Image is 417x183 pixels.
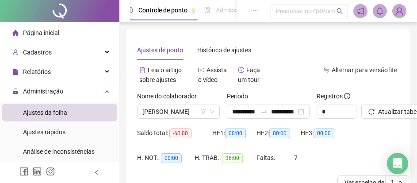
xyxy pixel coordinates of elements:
span: Ajustes rápidos [23,128,65,136]
span: Histórico de ajustes [197,47,251,54]
div: HE 3: [301,128,345,138]
span: Registros [317,91,350,101]
span: Controle de ponto [138,7,187,14]
span: Cadastros [23,49,52,56]
span: down [210,109,215,114]
span: to [260,108,268,115]
span: info-circle [344,93,350,99]
span: bell [376,7,384,15]
span: instagram [46,167,55,176]
span: Ajustes da folha [23,109,67,116]
span: ellipsis [252,7,258,13]
span: facebook [19,167,28,176]
span: home [12,30,19,36]
span: Administração [23,88,63,95]
span: linkedin [33,167,42,176]
span: file-text [139,67,145,73]
div: HE 2: [256,128,301,138]
span: swap-right [260,108,268,115]
span: filter [201,109,206,114]
div: Open Intercom Messenger [387,153,408,174]
div: H. NOT.: [137,153,195,163]
span: user-add [12,49,19,55]
div: Saldo total: [137,128,212,138]
span: search [337,8,343,15]
span: left [94,169,100,175]
div: HE 1: [212,128,256,138]
span: clock-circle [127,7,133,13]
div: H. TRAB.: [195,153,256,163]
span: -60:00 [169,128,191,138]
span: Faltas: [256,154,276,161]
img: 70416 [393,4,406,18]
span: Relatórios [23,68,51,75]
span: 00:00 [269,128,290,138]
span: 00:00 [225,128,246,138]
span: Página inicial [23,29,59,36]
span: lock [12,88,19,94]
span: reload [368,109,375,115]
span: Análise de inconsistências [23,148,95,155]
span: 36:00 [222,153,243,163]
span: FRANCISCO ANTONIO DA SILVA FILHO [142,105,214,118]
span: Assista o vídeo [198,66,227,83]
span: file [12,69,19,75]
span: Alternar para versão lite [332,66,397,74]
span: pushpin [191,8,196,13]
label: Nome do colaborador [137,91,203,101]
span: notification [356,7,364,15]
span: history [238,67,244,73]
span: file-done [204,7,210,13]
label: Período [227,91,254,101]
span: 7 [294,154,298,161]
span: youtube [198,67,204,73]
span: Faça um tour [238,66,260,83]
span: Leia o artigo sobre ajustes [139,66,182,83]
span: Admissão digital [216,7,261,14]
span: swap [323,67,329,73]
span: 00:00 [161,153,182,163]
span: Ajustes de ponto [137,47,183,54]
span: 00:00 [314,128,334,138]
